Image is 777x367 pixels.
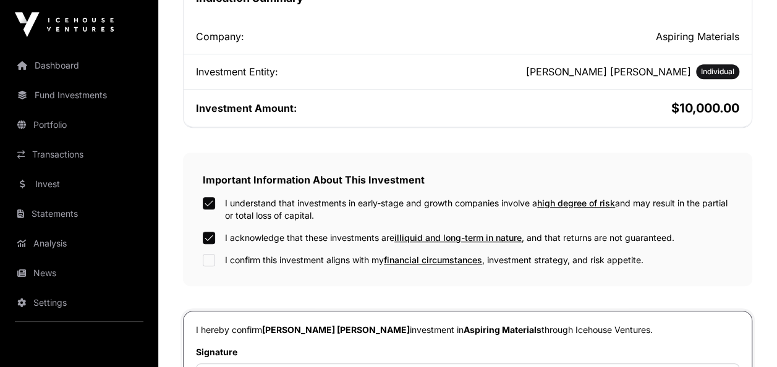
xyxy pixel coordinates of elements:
span: high degree of risk [537,198,615,208]
span: financial circumstances [384,255,482,265]
span: illiquid and long-term in nature [394,232,522,243]
h2: Aspiring Materials [470,29,740,44]
div: Investment Entity: [196,64,465,79]
img: Icehouse Ventures Logo [15,12,114,37]
label: Signature [196,346,739,358]
a: Analysis [10,230,148,257]
label: I understand that investments in early-stage and growth companies involve a and may result in the... [225,197,732,222]
label: I acknowledge that these investments are , and that returns are not guaranteed. [225,232,674,244]
a: Transactions [10,141,148,168]
iframe: Chat Widget [715,308,777,367]
a: Portfolio [10,111,148,138]
h2: [PERSON_NAME] [PERSON_NAME] [526,64,691,79]
a: Settings [10,289,148,316]
span: Investment Amount: [196,102,297,114]
h2: $10,000.00 [470,99,740,117]
a: Invest [10,171,148,198]
a: Dashboard [10,52,148,79]
a: Statements [10,200,148,227]
p: I hereby confirm investment in through Icehouse Ventures. [196,324,739,336]
span: [PERSON_NAME] [PERSON_NAME] [262,324,410,335]
label: I confirm this investment aligns with my , investment strategy, and risk appetite. [225,254,643,266]
span: Individual [701,67,734,77]
span: Aspiring Materials [464,324,541,335]
a: News [10,259,148,287]
h2: Important Information About This Investment [203,172,732,187]
div: Company: [196,29,465,44]
a: Fund Investments [10,82,148,109]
